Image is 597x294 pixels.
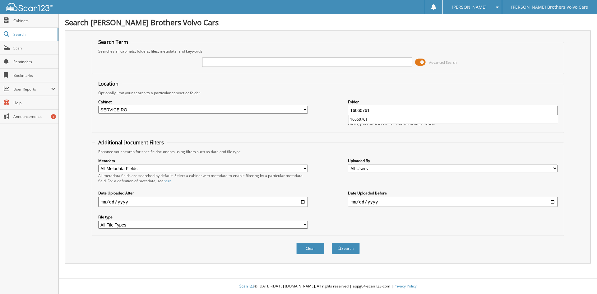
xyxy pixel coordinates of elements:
[13,114,55,119] span: Announcements
[6,3,53,11] img: scan123-logo-white.svg
[95,39,131,45] legend: Search Term
[348,190,558,196] label: Date Uploaded Before
[164,178,172,184] a: here
[98,173,308,184] div: All metadata fields are searched by default. Select a cabinet with metadata to enable filtering b...
[59,279,597,294] div: © [DATE]-[DATE] [DOMAIN_NAME]. All rights reserved | appg04-scan123-com |
[13,86,51,92] span: User Reports
[348,197,558,207] input: end
[348,99,558,105] label: Folder
[98,197,308,207] input: start
[98,214,308,220] label: File type
[349,115,558,124] li: 16060761
[393,283,417,289] a: Privacy Policy
[98,158,308,163] label: Metadata
[98,190,308,196] label: Date Uploaded After
[429,60,457,65] span: Advanced Search
[13,100,55,105] span: Help
[95,139,167,146] legend: Additional Document Filters
[95,80,122,87] legend: Location
[65,17,591,27] h1: Search [PERSON_NAME] Brothers Volvo Cars
[95,49,561,54] div: Searches all cabinets, folders, files, metadata, and keywords
[13,45,55,51] span: Scan
[95,149,561,154] div: Enhance your search for specific documents using filters such as date and file type.
[51,114,56,119] div: 1
[13,18,55,23] span: Cabinets
[98,99,308,105] label: Cabinet
[13,59,55,64] span: Reminders
[296,243,324,254] button: Clear
[332,243,360,254] button: Search
[239,283,254,289] span: Scan123
[452,5,487,9] span: [PERSON_NAME]
[95,90,561,96] div: Optionally limit your search to a particular cabinet or folder
[511,5,588,9] span: [PERSON_NAME] Brothers Volvo Cars
[13,32,54,37] span: Search
[13,73,55,78] span: Bookmarks
[348,158,558,163] label: Uploaded By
